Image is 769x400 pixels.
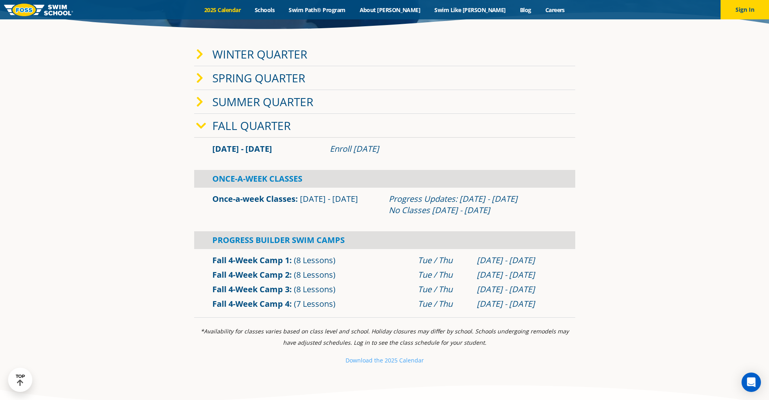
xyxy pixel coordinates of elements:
span: (8 Lessons) [294,269,335,280]
div: Progress Builder Swim Camps [194,231,575,249]
a: Fall 4-Week Camp 4 [212,298,289,309]
span: [DATE] - [DATE] [212,143,272,154]
i: *Availability for classes varies based on class level and school. Holiday closures may differ by ... [201,327,569,346]
span: (8 Lessons) [294,255,335,266]
div: [DATE] - [DATE] [477,284,557,295]
div: TOP [16,374,25,386]
div: Progress Updates: [DATE] - [DATE] No Classes [DATE] - [DATE] [389,193,557,216]
img: FOSS Swim School Logo [4,4,73,16]
div: Tue / Thu [418,255,469,266]
a: 2025 Calendar [197,6,248,14]
a: Fall 4-Week Camp 1 [212,255,289,266]
a: Careers [538,6,572,14]
div: Once-A-Week Classes [194,170,575,188]
a: Download the 2025 Calendar [346,356,424,364]
a: Swim Path® Program [282,6,352,14]
div: [DATE] - [DATE] [477,298,557,310]
a: Blog [513,6,538,14]
small: Download th [346,356,380,364]
div: Tue / Thu [418,298,469,310]
div: [DATE] - [DATE] [477,269,557,281]
span: (7 Lessons) [294,298,335,309]
a: Spring Quarter [212,70,305,86]
small: e 2025 Calendar [380,356,424,364]
a: Once-a-week Classes [212,193,295,204]
a: Swim Like [PERSON_NAME] [427,6,513,14]
div: Tue / Thu [418,269,469,281]
a: Winter Quarter [212,46,307,62]
a: Fall 4-Week Camp 2 [212,269,289,280]
span: [DATE] - [DATE] [300,193,358,204]
div: Tue / Thu [418,284,469,295]
div: Open Intercom Messenger [742,373,761,392]
div: [DATE] - [DATE] [477,255,557,266]
a: Schools [248,6,282,14]
a: About [PERSON_NAME] [352,6,427,14]
span: (8 Lessons) [294,284,335,295]
a: Summer Quarter [212,94,313,109]
div: Enroll [DATE] [330,143,557,155]
a: Fall 4-Week Camp 3 [212,284,289,295]
a: Fall Quarter [212,118,291,133]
